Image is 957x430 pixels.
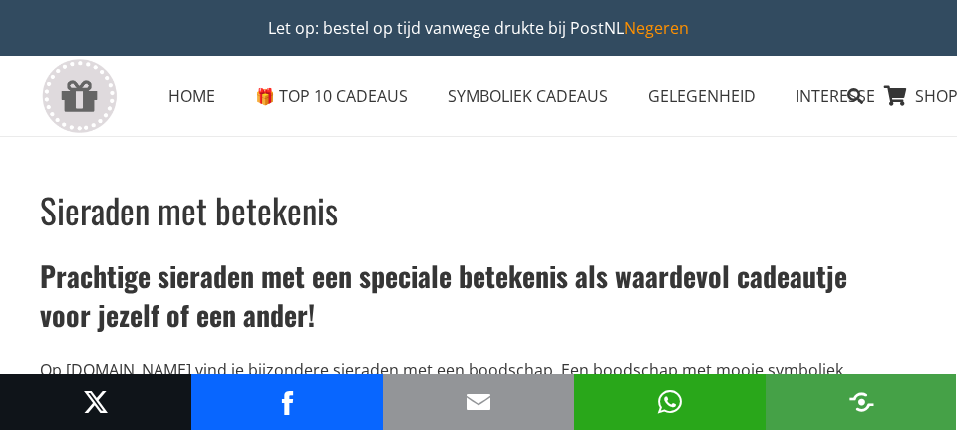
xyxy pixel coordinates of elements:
li: Email This [383,374,574,430]
a: INTERESSEINTERESSE Menu [776,71,895,121]
a: gift-box-icon-grey-inspirerendwinkelen [40,59,119,134]
li: More Options [766,374,957,430]
li: Facebook [191,374,383,430]
a: Negeren [624,17,689,39]
a: Share to More Options [841,382,881,422]
li: WhatsApp [574,374,766,430]
a: SYMBOLIEK CADEAUSSYMBOLIEK CADEAUS Menu [428,71,628,121]
a: HOMEHOME Menu [149,71,235,121]
a: 🎁 TOP 10 CADEAUS🎁 TOP 10 CADEAUS Menu [235,71,428,121]
h1: Sieraden met betekenis [40,188,901,232]
a: Share to Facebook [267,382,307,422]
div: Mail to Email This [383,374,574,430]
span: HOME [168,85,215,107]
div: Share to WhatsApp [574,374,766,430]
div: Share to Facebook [191,374,383,430]
strong: Prachtige sieraden met een speciale betekenis als waardevol cadeautje voor jezelf of een ander! [40,255,847,335]
a: Share to WhatsApp [650,382,690,422]
a: Mail to Email This [459,382,498,422]
p: Op [DOMAIN_NAME] vind je bijzondere sieraden met een boodschap. Een boodschap met mooie symboliek... [40,358,901,406]
span: 🎁 TOP 10 CADEAUS [255,85,408,107]
a: Winkelwagen [873,56,917,136]
div: Share to More Options [766,374,957,430]
a: Post to X (Twitter) [76,382,116,422]
span: GELEGENHEID [648,85,756,107]
span: INTERESSE [796,85,875,107]
span: SYMBOLIEK CADEAUS [448,85,608,107]
a: GELEGENHEIDGELEGENHEID Menu [628,71,776,121]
